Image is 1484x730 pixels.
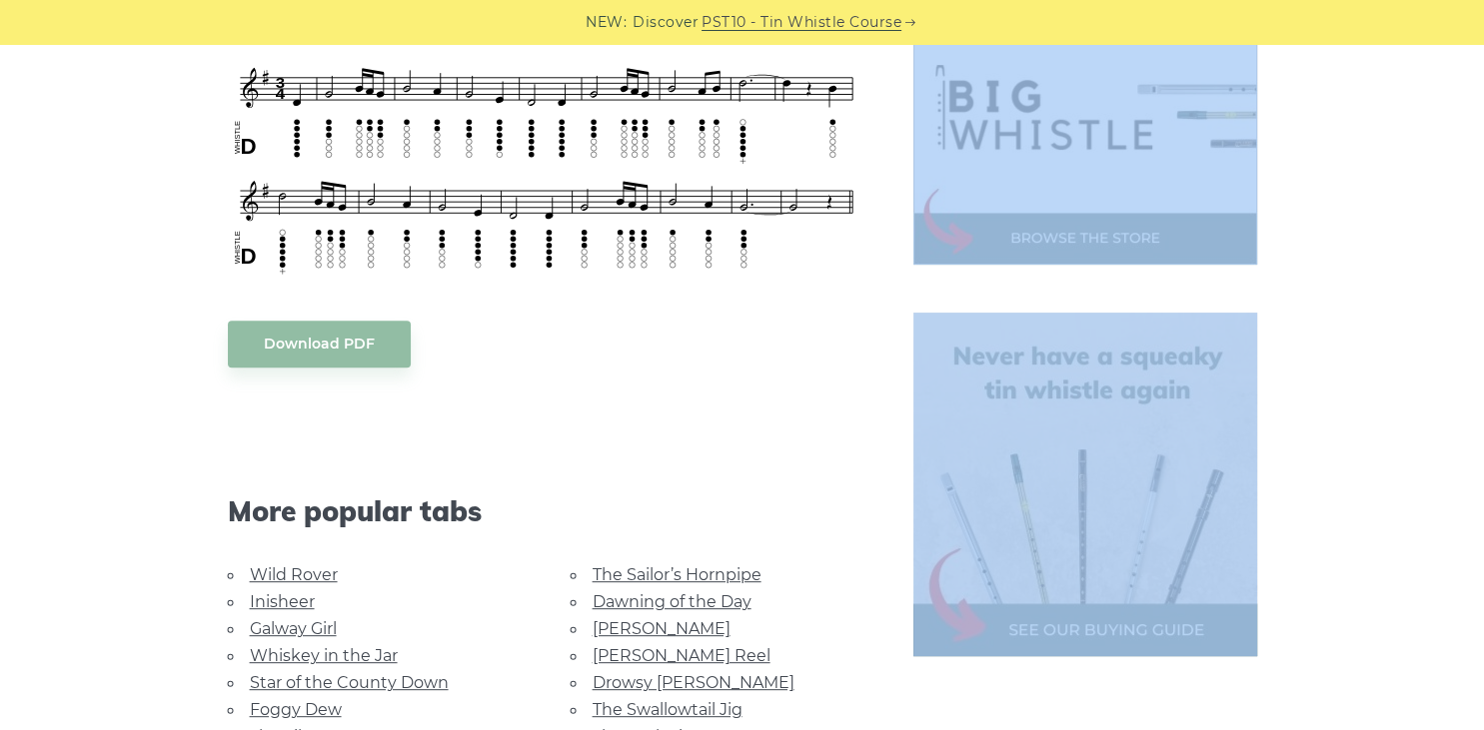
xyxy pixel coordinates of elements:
[593,646,770,665] a: [PERSON_NAME] Reel
[250,565,338,584] a: Wild Rover
[250,619,337,638] a: Galway Girl
[913,313,1257,656] img: tin whistle buying guide
[250,592,315,611] a: Inisheer
[228,321,411,367] a: Download PDF
[702,11,901,34] a: PST10 - Tin Whistle Course
[228,9,865,280] img: Amazing Grace Tin Whistle Tab & Sheet Music
[593,619,731,638] a: [PERSON_NAME]
[633,11,699,34] span: Discover
[586,11,627,34] span: NEW:
[228,494,865,528] span: More popular tabs
[250,700,342,719] a: Foggy Dew
[593,565,761,584] a: The Sailor’s Hornpipe
[250,673,449,692] a: Star of the County Down
[593,592,751,611] a: Dawning of the Day
[250,646,398,665] a: Whiskey in the Jar
[593,673,794,692] a: Drowsy [PERSON_NAME]
[593,700,742,719] a: The Swallowtail Jig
